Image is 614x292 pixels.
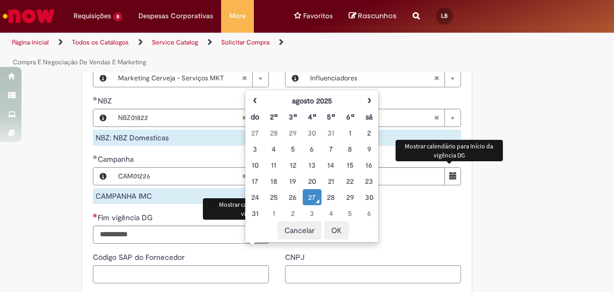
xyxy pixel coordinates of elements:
button: Categoria, Visualizar este registro Influenciadores [286,70,305,87]
div: 10 August 2025 Sunday [248,160,261,170]
div: 31 July 2025 Thursday [324,128,338,138]
a: CAM01226Limpar campo Campanha [113,168,268,185]
abbr: Limpar campo Evento [428,109,444,126]
button: Mostrar calendário para Início da vigência DG [444,167,461,185]
a: Compra E Negociação De Vendas E Marketing [13,58,146,66]
abbr: Limpar campo Categoria [428,70,444,87]
div: 01 August 2025 Friday [343,128,356,138]
div: Mostrar calendário para Início da vigência DG [396,140,503,161]
div: 25 August 2025 Monday [267,192,281,203]
span: Requisições [74,11,111,21]
div: 21 August 2025 Thursday [324,176,338,186]
div: 17 August 2025 Sunday [248,176,261,186]
div: 06 September 2025 Saturday [362,208,376,219]
span: LB [441,12,448,19]
span: Campanha [98,154,136,164]
a: Página inicial [12,38,49,47]
input: Fim vigência DG [93,226,253,244]
ul: Trilhas de página [8,33,350,72]
button: Campanha, Visualizar este registro CAM01226 [93,168,113,185]
a: VBZE03551Limpar campo Evento [305,109,460,126]
span: Favoritos [303,11,333,21]
div: 30 July 2025 Wednesday [305,128,319,138]
button: Canal / Pacote, Visualizar este registro Marketing Cerveja - Serviços MKT [93,70,113,87]
div: CAMPANHA IMC [93,188,269,204]
div: 01 September 2025 Monday [267,208,281,219]
div: 19 August 2025 Tuesday [286,176,299,186]
div: 27 July 2025 Sunday [248,128,261,138]
th: Sexta-feira [340,109,359,125]
span: 8 [113,12,122,21]
span: More [229,11,246,21]
span: Código SAP do Fornecedor [93,252,187,262]
div: NBZ: NBZ Domesticas [93,130,269,146]
a: Service Catalog [152,38,198,47]
div: 30 August 2025 Saturday [362,192,376,203]
div: 03 August 2025 Sunday [248,144,261,154]
div: 28 August 2025 Thursday [324,192,338,203]
div: 06 August 2025 Wednesday [305,144,319,154]
span: Obrigatório Preenchido [93,96,98,101]
div: 13 August 2025 Wednesday [305,160,319,170]
abbr: Limpar campo NBZ [236,109,252,126]
a: Marketing Cerveja - Serviços MKTLimpar campo Canal / Pacote [113,70,268,87]
button: Cancelar [277,221,321,239]
div: 02 September 2025 Tuesday [286,208,299,219]
th: Domingo [245,109,264,125]
th: Quarta-feira [303,109,321,125]
div: 11 August 2025 Monday [267,160,281,170]
span: Rascunhos [358,11,397,21]
span: Fim vigência DG [98,213,155,222]
span: Obrigatório Preenchido [93,155,98,159]
div: 23 August 2025 Saturday [362,176,376,186]
div: 14 August 2025 Thursday [324,160,338,170]
div: 28 July 2025 Monday [267,128,281,138]
div: 29 July 2025 Tuesday [286,128,299,138]
div: 02 August 2025 Saturday [362,128,376,138]
img: ServiceNow [1,5,56,27]
th: Próximo mês [360,93,378,109]
a: No momento, sua lista de rascunhos tem 0 Itens [349,11,397,21]
th: Terça-feira [283,109,302,125]
input: CNPJ [285,265,461,283]
span: Despesas Corporativas [138,11,213,21]
th: agosto 2025. Alternar mês [265,93,360,109]
div: 20 August 2025 Wednesday [305,176,319,186]
span: Marketing Cerveja - Serviços MKT [118,70,242,87]
a: Solicitar Compra [221,38,269,47]
span: NBZ01822 [118,109,242,126]
div: 08 August 2025 Friday [343,144,356,154]
div: 31 August 2025 Sunday [248,208,261,219]
div: 07 August 2025 Thursday [324,144,338,154]
div: 26 August 2025 Tuesday [286,192,299,203]
a: Todos os Catálogos [72,38,129,47]
th: Segunda-feira [265,109,283,125]
abbr: Limpar campo Canal / Pacote [236,70,252,87]
div: Mostrar calendário para Fim vigência DG [203,198,310,220]
div: 29 August 2025 Friday [343,192,356,203]
span: Necessários [93,213,98,218]
input: Código SAP do Fornecedor [93,265,269,283]
button: NBZ, Visualizar este registro NBZ01822 [93,109,113,126]
th: Mês anterior [245,93,264,109]
div: 18 August 2025 Monday [267,176,281,186]
span: Influenciadores [310,70,434,87]
th: Quinta-feira [321,109,340,125]
div: 12 August 2025 Tuesday [286,160,299,170]
div: 22 August 2025 Friday [343,176,356,186]
abbr: Limpar campo Campanha [236,168,252,185]
button: OK [324,221,349,239]
div: 05 September 2025 Friday [343,208,356,219]
div: 05 August 2025 Tuesday [286,144,299,154]
span: NBZ [98,96,114,106]
div: 04 August 2025 Monday [267,144,281,154]
div: O seletor de data foi aberto.27 August 2025 Wednesday [305,192,319,203]
div: Escolher data [245,89,379,243]
a: NBZ01822Limpar campo NBZ [113,109,268,126]
div: 15 August 2025 Friday [343,160,356,170]
th: Sábado [360,109,378,125]
div: 04 September 2025 Thursday [324,208,338,219]
div: 24 August 2025 Sunday [248,192,261,203]
span: CAM01226 [118,168,242,185]
div: 03 September 2025 Wednesday [305,208,319,219]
